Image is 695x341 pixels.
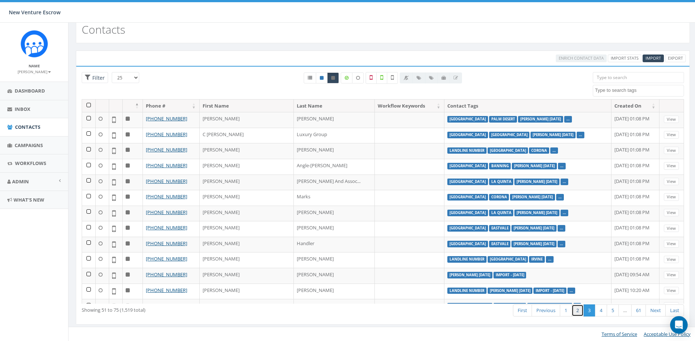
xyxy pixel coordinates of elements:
td: C [PERSON_NAME] [200,128,294,143]
label: [PERSON_NAME] [DATE] [510,194,555,201]
td: [DATE] 01:08 PM [611,252,659,268]
a: View [664,147,679,154]
a: 1 [560,304,572,316]
td: [DATE] 01:08 PM [611,175,659,190]
label: [PERSON_NAME] [DATE] [512,163,557,169]
label: [PERSON_NAME] [DATE] [514,210,559,216]
label: Irvine [529,256,545,263]
a: 4 [595,304,607,316]
span: Import [646,55,661,61]
a: View [664,131,679,139]
label: La Quinta [489,179,514,185]
span: What's New [14,196,44,203]
label: [GEOGRAPHIC_DATA] [447,194,488,201]
label: Banning [489,163,511,169]
a: View [664,256,679,263]
th: Last Name [294,100,375,112]
label: [GEOGRAPHIC_DATA] [488,147,528,154]
span: Inbox [15,106,30,112]
label: Import - [DATE] [533,288,566,294]
td: Angle-[PERSON_NAME] [294,159,375,175]
label: landline number [447,288,487,294]
a: 2 [572,304,584,316]
a: Acceptable Use Policy [644,331,691,337]
a: [PHONE_NUMBER] [146,224,187,231]
label: Data not Enriched [352,72,364,83]
a: View [664,193,679,201]
a: Active [316,72,328,83]
span: New Venture Escrow [9,9,60,16]
a: [PHONE_NUMBER] [146,209,187,216]
td: [DATE] 01:08 PM [611,112,659,128]
td: [DATE] 01:08 PM [611,143,659,159]
a: ... [579,132,582,137]
td: [DATE] 01:08 PM [611,221,659,237]
td: Luxury Group [294,128,375,143]
label: Corona [529,147,549,154]
a: [PHONE_NUMBER] [146,240,187,247]
img: Rally_Corp_Icon_1.png [21,30,48,57]
td: [PERSON_NAME] [200,221,294,237]
th: Created On: activate to sort column ascending [611,100,659,112]
a: View [664,287,679,295]
textarea: Search [595,87,684,94]
td: [DATE] 01:08 PM [611,128,659,143]
a: ... [560,241,563,246]
a: Previous [532,304,560,316]
td: [DATE] 01:08 PM [611,206,659,221]
input: Type to search [593,72,684,83]
td: [DATE] 09:54 AM [611,268,659,284]
a: [PHONE_NUMBER] [146,115,187,122]
td: [PERSON_NAME] [200,159,294,175]
div: Open Intercom Messenger [670,316,688,334]
td: [PERSON_NAME] [200,143,294,159]
a: [PHONE_NUMBER] [146,178,187,184]
td: [DATE] 01:08 PM [611,159,659,175]
td: [PERSON_NAME] [200,190,294,206]
td: [PERSON_NAME] [294,112,375,128]
label: [PERSON_NAME] [DATE] [447,303,492,310]
td: [PERSON_NAME] [294,299,375,315]
a: [PHONE_NUMBER] [146,131,187,138]
td: Handler [294,237,375,252]
a: ... [570,288,573,293]
td: [DATE] 01:08 PM [611,237,659,252]
a: ... [558,195,562,199]
td: [PERSON_NAME] And Assoc... [294,175,375,190]
th: Phone #: activate to sort column ascending [143,100,200,112]
label: Palm Desert [489,116,517,123]
a: View [664,209,679,217]
td: [PERSON_NAME] [294,252,375,268]
i: This phone number is subscribed and will receive texts. [320,76,324,80]
label: [PERSON_NAME] [DATE] [518,116,563,123]
td: [PERSON_NAME] [294,284,375,299]
label: Not Validated [387,72,398,84]
a: Last [665,304,684,316]
span: Advance Filter [82,72,108,83]
span: Workflows [15,160,46,166]
a: View [664,225,679,232]
label: [PERSON_NAME] [DATE] [527,303,572,310]
a: Import Stats [608,55,642,62]
a: 61 [631,304,646,316]
td: [PERSON_NAME] [200,112,294,128]
label: [GEOGRAPHIC_DATA] [447,163,488,169]
a: Terms of Service [602,331,637,337]
span: CSV files only [646,55,661,61]
a: 3 [583,304,595,316]
span: Filter [90,74,105,81]
a: View [664,162,679,170]
td: [PERSON_NAME] [200,268,294,284]
label: Import - [DATE] [493,272,526,278]
span: Admin [12,178,29,185]
a: 5 [607,304,619,316]
a: [PHONE_NUMBER] [146,193,187,200]
label: [PERSON_NAME] [DATE] [511,241,557,247]
a: Opted Out [327,72,339,83]
a: ... [566,117,570,121]
small: Name [29,63,40,68]
th: First Name [200,100,294,112]
i: This phone number is unsubscribed and has opted-out of all texts. [331,76,335,80]
label: [PERSON_NAME] [DATE] [511,225,557,232]
a: [PHONE_NUMBER] [146,271,187,278]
